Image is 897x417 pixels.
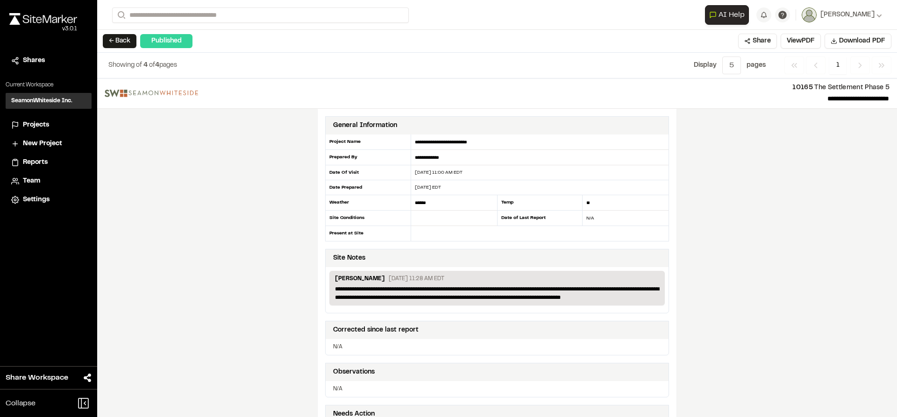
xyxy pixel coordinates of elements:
[23,195,50,205] span: Settings
[6,81,92,89] p: Current Workspace
[497,195,583,211] div: Temp
[738,34,777,49] button: Share
[389,275,444,283] p: [DATE] 11:28 AM EDT
[155,63,159,68] span: 4
[497,211,583,226] div: Date of Last Report
[6,398,36,409] span: Collapse
[333,367,375,377] div: Observations
[333,325,419,335] div: Corrected since last report
[781,34,821,49] button: ViewPDF
[333,120,397,131] div: General Information
[140,34,192,48] div: Published
[333,385,661,393] p: N/A
[11,139,86,149] a: New Project
[108,60,177,71] p: of pages
[325,195,411,211] div: Weather
[694,60,717,71] p: Display
[325,150,411,165] div: Prepared By
[108,63,143,68] span: Showing of
[325,211,411,226] div: Site Conditions
[6,372,68,383] span: Share Workspace
[103,34,136,48] button: ← Back
[23,139,62,149] span: New Project
[9,13,77,25] img: rebrand.png
[792,85,813,91] span: 10165
[719,9,745,21] span: AI Help
[325,226,411,241] div: Present at Site
[325,134,411,150] div: Project Name
[335,275,385,285] p: [PERSON_NAME]
[829,57,847,74] span: 1
[747,60,766,71] p: page s
[325,180,411,195] div: Date Prepared
[11,97,72,105] h3: SeamonWhiteside Inc.
[11,195,86,205] a: Settings
[583,215,669,222] div: N/A
[325,165,411,180] div: Date Of Visit
[411,169,669,176] div: [DATE] 11:00 AM EDT
[23,120,49,130] span: Projects
[802,7,882,22] button: [PERSON_NAME]
[206,83,890,93] p: The Settlement Phase 5
[705,5,749,25] button: Open AI Assistant
[105,90,198,97] img: file
[820,10,875,20] span: [PERSON_NAME]
[23,176,40,186] span: Team
[722,57,741,74] button: 5
[11,56,86,66] a: Shares
[23,56,45,66] span: Shares
[23,157,48,168] span: Reports
[11,157,86,168] a: Reports
[9,25,77,33] div: Oh geez...please don't...
[333,343,661,351] p: N/A
[839,36,885,46] span: Download PDF
[825,34,891,49] button: Download PDF
[784,57,891,74] nav: Navigation
[11,176,86,186] a: Team
[11,120,86,130] a: Projects
[112,7,129,23] button: Search
[705,5,753,25] div: Open AI Assistant
[802,7,817,22] img: User
[333,253,365,263] div: Site Notes
[411,184,669,191] div: [DATE] EDT
[143,63,148,68] span: 4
